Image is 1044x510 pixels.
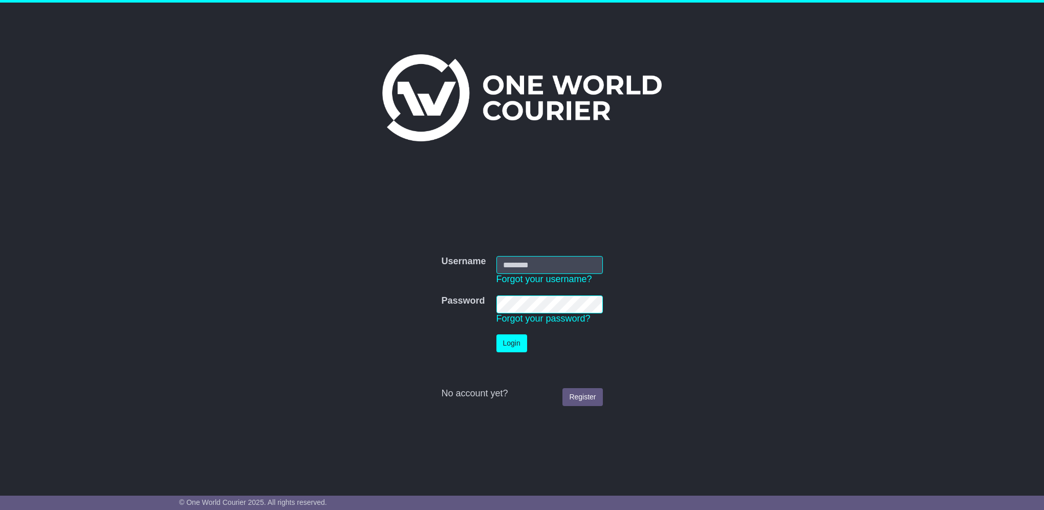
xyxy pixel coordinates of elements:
[179,498,327,506] span: © One World Courier 2025. All rights reserved.
[496,313,591,324] a: Forgot your password?
[441,388,602,399] div: No account yet?
[562,388,602,406] a: Register
[441,295,485,307] label: Password
[496,274,592,284] a: Forgot your username?
[441,256,486,267] label: Username
[382,54,662,141] img: One World
[496,334,527,352] button: Login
